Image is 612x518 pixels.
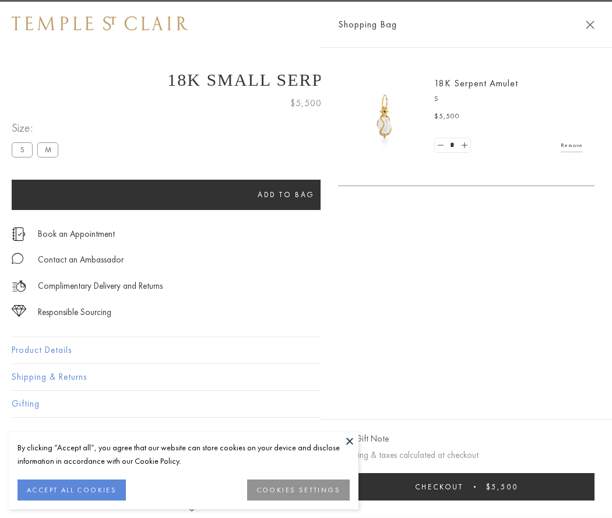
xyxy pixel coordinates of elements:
[586,20,595,29] button: Close Shopping Bag
[338,432,389,446] button: Add Gift Note
[258,190,315,199] span: Add to bag
[17,441,350,468] div: By clicking “Accept all”, you agree that our website can store cookies on your device and disclos...
[12,279,26,293] img: icon_delivery.svg
[486,482,518,492] span: $5,500
[338,473,595,501] button: Checkout $5,500
[12,142,33,157] label: S
[12,228,26,241] img: icon_appointment.svg
[247,480,350,501] button: COOKIES SETTINGS
[338,448,595,463] p: Shipping & taxes calculated at checkout
[458,138,470,153] a: Set quantity to 2
[38,228,115,240] a: Book an Appointment
[38,305,111,320] div: Responsible Sourcing
[12,337,600,363] button: Product Details
[12,180,561,210] button: Add to bag
[12,70,600,90] h1: 18K Small Serpent Amulet
[37,142,58,157] label: M
[415,482,463,492] span: Checkout
[12,391,600,417] button: Gifting
[434,111,460,123] span: $5,500
[338,17,397,32] span: Shopping Bag
[435,138,446,153] a: Set quantity to 0
[561,139,583,152] a: Remove
[434,93,583,105] p: S
[17,480,126,501] button: ACCEPT ALL COOKIES
[12,364,600,390] button: Shipping & Returns
[38,253,124,267] div: Contact an Ambassador
[290,96,322,111] span: $5,500
[12,118,63,138] span: Size:
[38,279,163,293] p: Complimentary Delivery and Returns
[434,77,518,89] a: 18K Serpent Amulet
[350,82,420,152] img: P51836-E11SERPPV
[12,253,23,264] img: MessageIcon-01_2.svg
[12,16,188,30] img: Temple St. Clair
[12,305,26,317] img: icon_sourcing.svg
